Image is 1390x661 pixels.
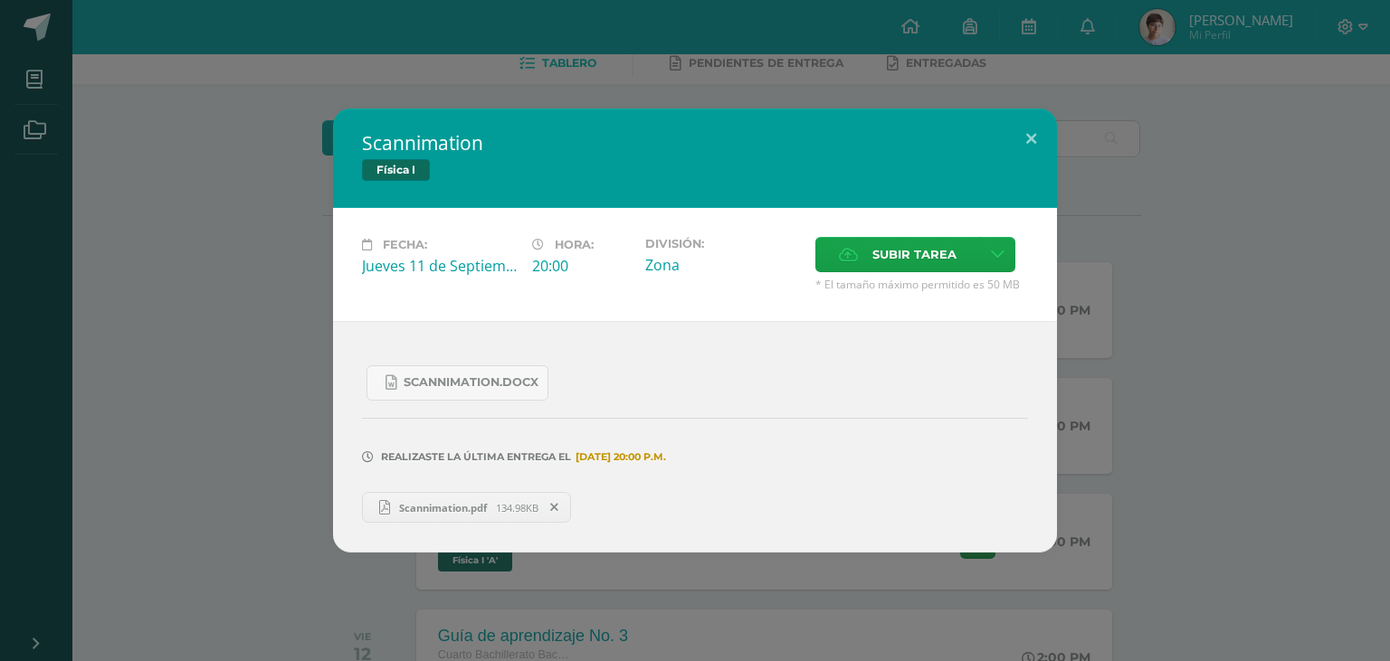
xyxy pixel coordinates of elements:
span: Subir tarea [872,238,957,271]
span: Fecha: [383,238,427,251]
div: Zona [645,255,801,275]
span: Scannimation.pdf [390,501,496,515]
span: [DATE] 20:00 p.m. [571,457,666,458]
span: 134.98KB [496,501,538,515]
a: Scannimation.docx [367,365,548,401]
span: Hora: [555,238,594,251]
button: Close (Esc) [1005,109,1057,170]
h2: Scannimation [362,130,1028,156]
span: Física I [362,159,430,181]
div: 20:00 [532,256,631,276]
span: Scannimation.docx [404,375,538,390]
span: Remover entrega [539,497,570,517]
span: Realizaste la última entrega el [381,450,571,463]
span: * El tamaño máximo permitido es 50 MB [815,277,1028,292]
a: Scannimation.pdf 134.98KB [362,492,571,523]
div: Jueves 11 de Septiembre [362,256,518,276]
label: División: [645,237,801,250]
